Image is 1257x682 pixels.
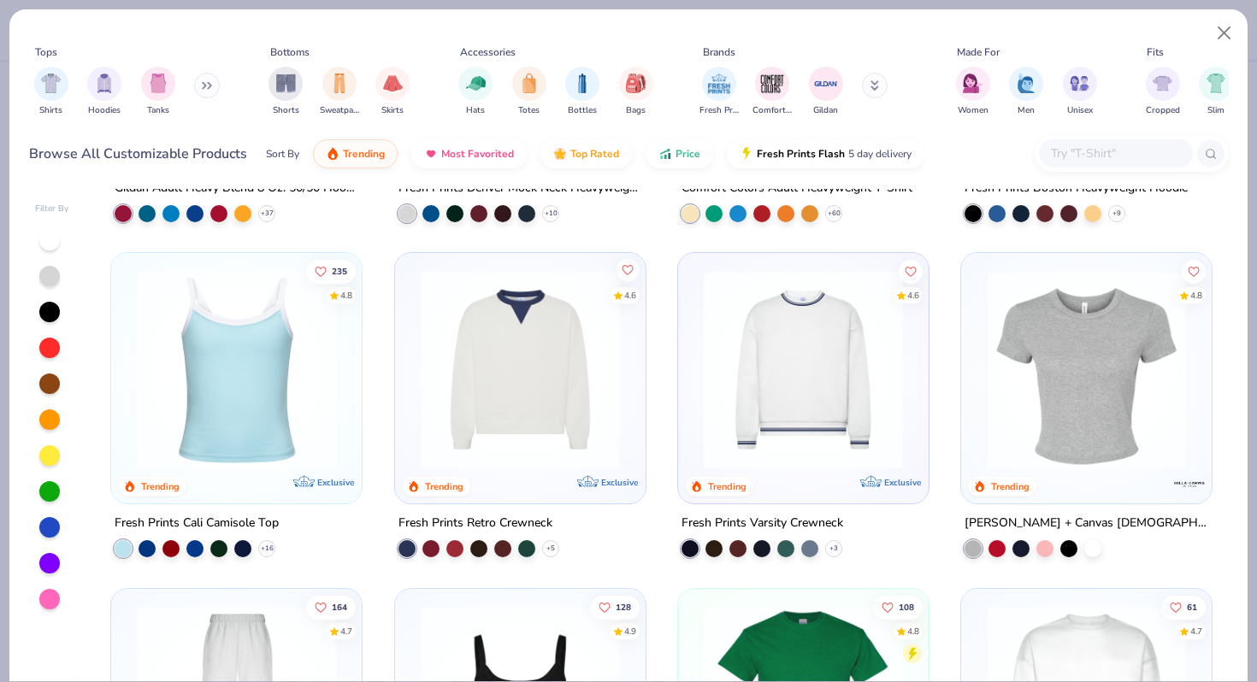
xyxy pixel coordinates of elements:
[383,73,403,93] img: Skirts Image
[813,104,838,117] span: Gildan
[266,146,299,162] div: Sort By
[381,104,404,117] span: Skirts
[615,258,639,282] button: Like
[115,178,358,199] div: Gildan Adult Heavy Blend 8 Oz. 50/50 Hooded Sweatshirt
[518,104,540,117] span: Totes
[1161,595,1206,619] button: Like
[899,260,923,284] button: Like
[87,67,121,117] button: filter button
[34,67,68,117] button: filter button
[956,67,990,117] button: filter button
[965,178,1188,199] div: Fresh Prints Boston Heavyweight Hoodie
[682,513,843,534] div: Fresh Prints Varsity Crewneck
[601,477,638,488] span: Exclusive
[1146,104,1180,117] span: Cropped
[1208,17,1241,50] button: Close
[330,73,349,93] img: Sweatpants Image
[1112,209,1121,219] span: + 9
[623,290,635,303] div: 4.6
[628,270,845,469] img: 230d1666-f904-4a08-b6b8-0d22bf50156f
[907,625,919,638] div: 4.8
[699,67,739,117] button: filter button
[466,104,485,117] span: Hats
[907,290,919,303] div: 4.6
[759,71,785,97] img: Comfort Colors Image
[35,203,69,215] div: Filter By
[320,67,359,117] div: filter for Sweatpants
[95,73,114,93] img: Hoodies Image
[727,139,924,168] button: Fresh Prints Flash5 day delivery
[752,67,792,117] button: filter button
[39,104,62,117] span: Shirts
[699,104,739,117] span: Fresh Prints
[412,270,628,469] img: 3abb6cdb-110e-4e18-92a0-dbcd4e53f056
[1207,104,1225,117] span: Slim
[340,625,352,638] div: 4.7
[619,67,653,117] button: filter button
[320,104,359,117] span: Sweatpants
[965,513,1208,534] div: [PERSON_NAME] + Canvas [DEMOGRAPHIC_DATA]' Micro Ribbed Baby Tee
[873,595,923,619] button: Like
[326,147,339,161] img: trending.gif
[1049,144,1181,163] input: Try "T-Shirt"
[1146,67,1180,117] div: filter for Cropped
[646,139,713,168] button: Price
[1147,44,1164,60] div: Fits
[1190,625,1202,638] div: 4.7
[460,44,516,60] div: Accessories
[466,73,486,93] img: Hats Image
[87,67,121,117] div: filter for Hoodies
[441,147,514,161] span: Most Favorited
[1190,290,1202,303] div: 4.8
[115,513,279,534] div: Fresh Prints Cali Camisole Top
[1070,73,1089,93] img: Unisex Image
[1172,467,1207,501] img: Bella + Canvas logo
[41,73,61,93] img: Shirts Image
[682,178,912,199] div: Comfort Colors Adult Heavyweight T-Shirt
[623,625,635,638] div: 4.9
[544,209,557,219] span: + 10
[1199,67,1233,117] button: filter button
[699,67,739,117] div: filter for Fresh Prints
[1153,73,1172,93] img: Cropped Image
[619,67,653,117] div: filter for Bags
[313,139,398,168] button: Trending
[270,44,310,60] div: Bottoms
[261,209,274,219] span: + 37
[1067,104,1093,117] span: Unisex
[1187,603,1197,611] span: 61
[1063,67,1097,117] div: filter for Unisex
[276,73,296,93] img: Shorts Image
[956,67,990,117] div: filter for Women
[565,67,599,117] button: filter button
[269,67,303,117] div: filter for Shorts
[1009,67,1043,117] button: filter button
[573,73,592,93] img: Bottles Image
[589,595,639,619] button: Like
[269,67,303,117] button: filter button
[332,268,347,276] span: 235
[343,147,385,161] span: Trending
[128,270,345,469] img: a25d9891-da96-49f3-a35e-76288174bf3a
[398,178,642,199] div: Fresh Prints Denver Mock Neck Heavyweight Sweatshirt
[306,595,356,619] button: Like
[899,603,914,611] span: 108
[553,147,567,161] img: TopRated.gif
[676,147,700,161] span: Price
[512,67,546,117] div: filter for Totes
[398,513,552,534] div: Fresh Prints Retro Crewneck
[29,144,247,164] div: Browse All Customizable Products
[375,67,410,117] button: filter button
[615,603,630,611] span: 128
[141,67,175,117] button: filter button
[273,104,299,117] span: Shorts
[261,544,274,554] span: + 16
[424,147,438,161] img: most_fav.gif
[695,270,912,469] img: 4d4398e1-a86f-4e3e-85fd-b9623566810e
[757,147,845,161] span: Fresh Prints Flash
[1017,73,1036,93] img: Men Image
[1199,67,1233,117] div: filter for Slim
[1207,73,1225,93] img: Slim Image
[512,67,546,117] button: filter button
[318,477,355,488] span: Exclusive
